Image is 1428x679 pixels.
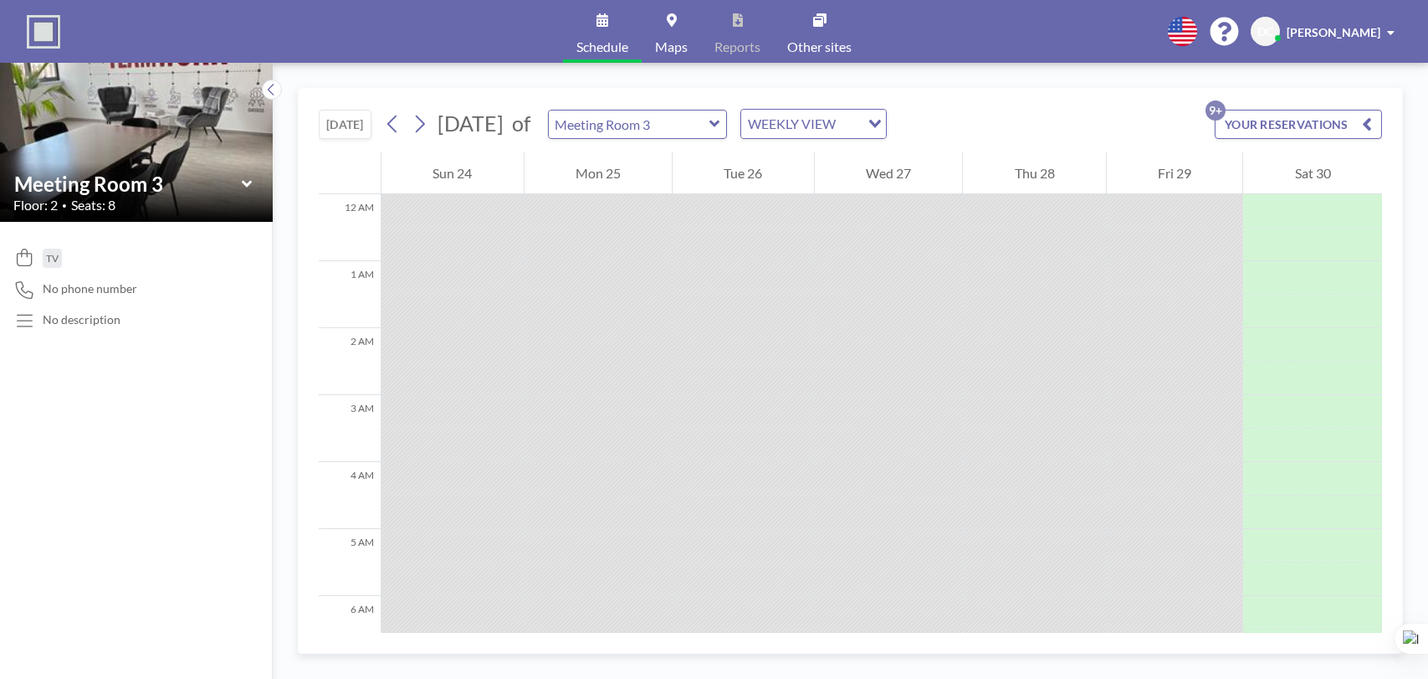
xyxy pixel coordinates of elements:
span: DC [1257,24,1273,39]
div: Fri 29 [1107,152,1243,194]
input: Meeting Room 3 [549,111,709,138]
input: Meeting Room 3 [14,172,242,196]
span: Maps [655,40,688,54]
div: No description [43,312,120,327]
div: 3 AM [319,395,381,462]
span: Reports [714,40,760,54]
span: Floor: 2 [13,197,58,213]
span: TV [46,252,59,265]
div: Search for option [741,110,886,138]
p: 9+ [1205,100,1226,121]
div: 4 AM [319,462,381,529]
span: Seats: 8 [71,197,115,213]
div: Wed 27 [815,152,963,194]
div: Mon 25 [525,152,673,194]
div: Tue 26 [673,152,814,194]
span: WEEKLY VIEW [745,113,839,135]
span: Other sites [787,40,852,54]
button: YOUR RESERVATIONS9+ [1215,110,1382,139]
div: Thu 28 [963,152,1106,194]
span: No phone number [43,281,137,296]
span: Schedule [576,40,628,54]
input: Search for option [841,113,858,135]
span: [DATE] [438,111,504,136]
div: 1 AM [319,261,381,328]
div: Sun 24 [381,152,524,194]
div: 5 AM [319,529,381,596]
div: 2 AM [319,328,381,395]
img: organization-logo [27,15,60,49]
div: 6 AM [319,596,381,663]
div: 12 AM [319,194,381,261]
span: of [512,111,530,136]
div: Sat 30 [1243,152,1382,194]
span: • [62,200,67,211]
span: [PERSON_NAME] [1287,25,1380,39]
button: [DATE] [319,110,371,139]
